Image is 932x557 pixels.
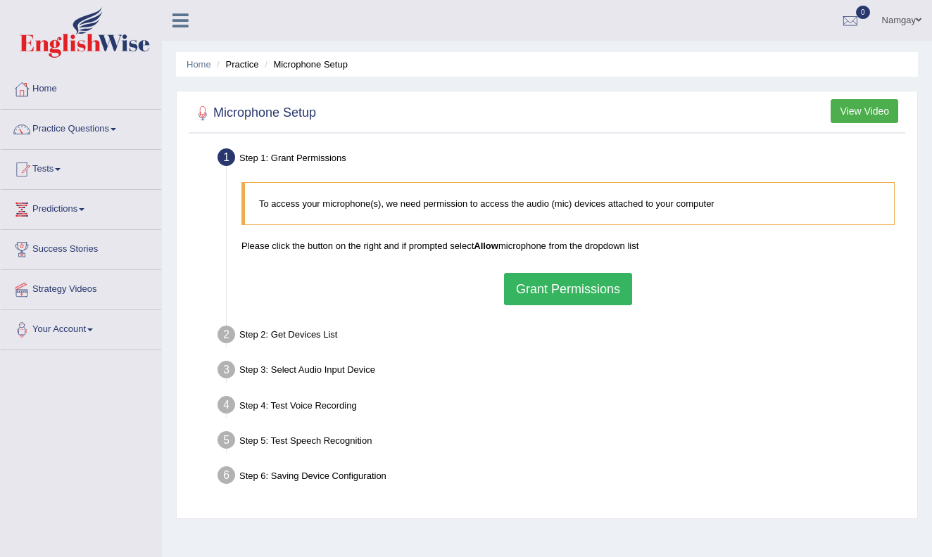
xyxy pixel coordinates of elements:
[213,58,258,71] li: Practice
[1,230,161,265] a: Success Stories
[211,144,911,175] div: Step 1: Grant Permissions
[831,99,898,123] button: View Video
[259,197,880,210] p: To access your microphone(s), we need permission to access the audio (mic) devices attached to yo...
[261,58,348,71] li: Microphone Setup
[211,392,911,423] div: Step 4: Test Voice Recording
[504,273,632,305] button: Grant Permissions
[211,462,911,493] div: Step 6: Saving Device Configuration
[1,270,161,305] a: Strategy Videos
[1,190,161,225] a: Predictions
[192,103,316,124] h2: Microphone Setup
[187,59,211,70] a: Home
[1,70,161,105] a: Home
[241,239,895,252] p: Please click the button on the right and if prompted select microphone from the dropdown list
[1,150,161,185] a: Tests
[474,241,498,251] b: Allow
[211,427,911,458] div: Step 5: Test Speech Recognition
[856,6,870,19] span: 0
[1,310,161,345] a: Your Account
[211,357,911,388] div: Step 3: Select Audio Input Device
[211,321,911,352] div: Step 2: Get Devices List
[1,110,161,145] a: Practice Questions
